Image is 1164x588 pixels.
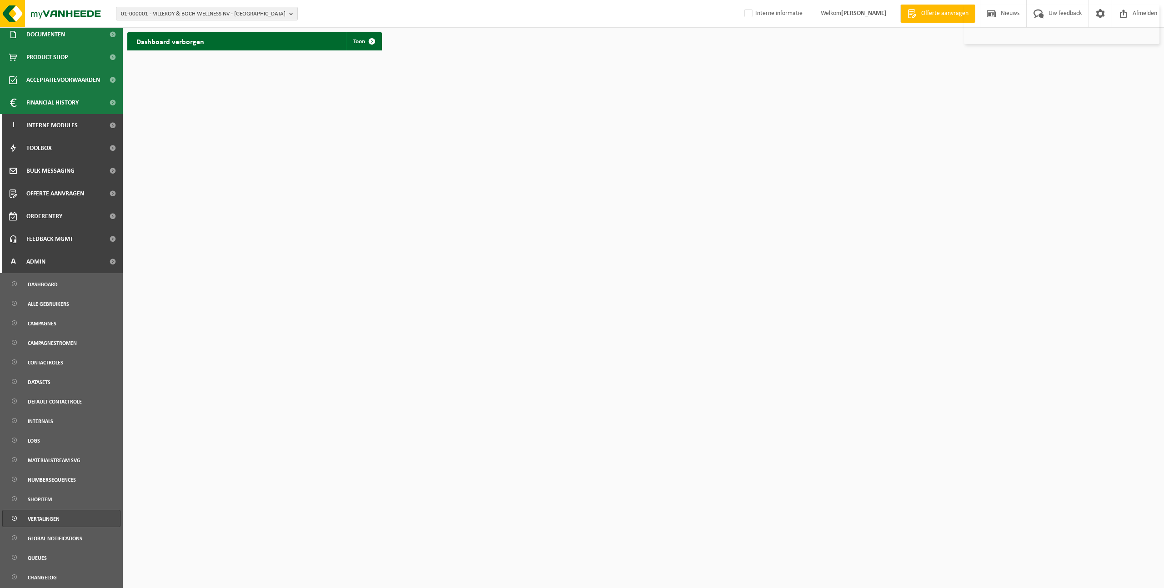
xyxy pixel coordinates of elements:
span: Campagnestromen [28,334,77,352]
span: default contactrole [28,393,82,410]
a: Internals [2,412,120,429]
span: Queues [28,549,47,567]
a: Logs [2,432,120,449]
a: Alle gebruikers [2,295,120,312]
span: A [9,250,17,273]
a: Offerte aanvragen [900,5,975,23]
span: Alle gebruikers [28,295,69,313]
span: Internals [28,413,53,430]
span: 01-000001 - VILLEROY & BOCH WELLNESS NV - [GEOGRAPHIC_DATA] [121,7,286,21]
span: Bulk Messaging [26,159,75,182]
span: I [9,114,17,137]
span: Dashboard [28,276,58,293]
label: Interne informatie [743,7,803,20]
a: Vertalingen [2,510,120,527]
a: Contactroles [2,354,120,371]
span: Feedback MGMT [26,228,73,250]
a: Dashboard [2,275,120,293]
a: default contactrole [2,393,120,410]
a: Campagnes [2,314,120,332]
span: Admin [26,250,45,273]
strong: [PERSON_NAME] [841,10,887,17]
span: Documenten [26,23,65,46]
a: Datasets [2,373,120,390]
span: Global notifications [28,530,82,547]
span: Toon [353,39,365,45]
a: Numbersequences [2,471,120,488]
span: Interne modules [26,114,78,137]
a: Global notifications [2,529,120,547]
span: Materialstream SVG [28,452,80,469]
span: Offerte aanvragen [919,9,971,18]
a: Queues [2,549,120,566]
span: Financial History [26,91,79,114]
span: Shopitem [28,491,52,508]
a: Shopitem [2,490,120,508]
span: Contactroles [28,354,63,371]
span: Vertalingen [28,510,60,528]
span: Numbersequences [28,471,76,488]
span: Offerte aanvragen [26,182,84,205]
button: 01-000001 - VILLEROY & BOCH WELLNESS NV - [GEOGRAPHIC_DATA] [116,7,298,20]
span: Campagnes [28,315,56,332]
a: Toon [346,32,381,50]
span: Changelog [28,569,57,586]
a: Campagnestromen [2,334,120,351]
span: Datasets [28,374,50,391]
span: Logs [28,432,40,449]
span: Orderentry Goedkeuring [26,205,103,228]
span: Product Shop [26,46,68,69]
a: Changelog [2,568,120,586]
a: Materialstream SVG [2,451,120,468]
span: Toolbox [26,137,52,159]
span: Acceptatievoorwaarden [26,69,100,91]
h2: Dashboard verborgen [127,32,213,50]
